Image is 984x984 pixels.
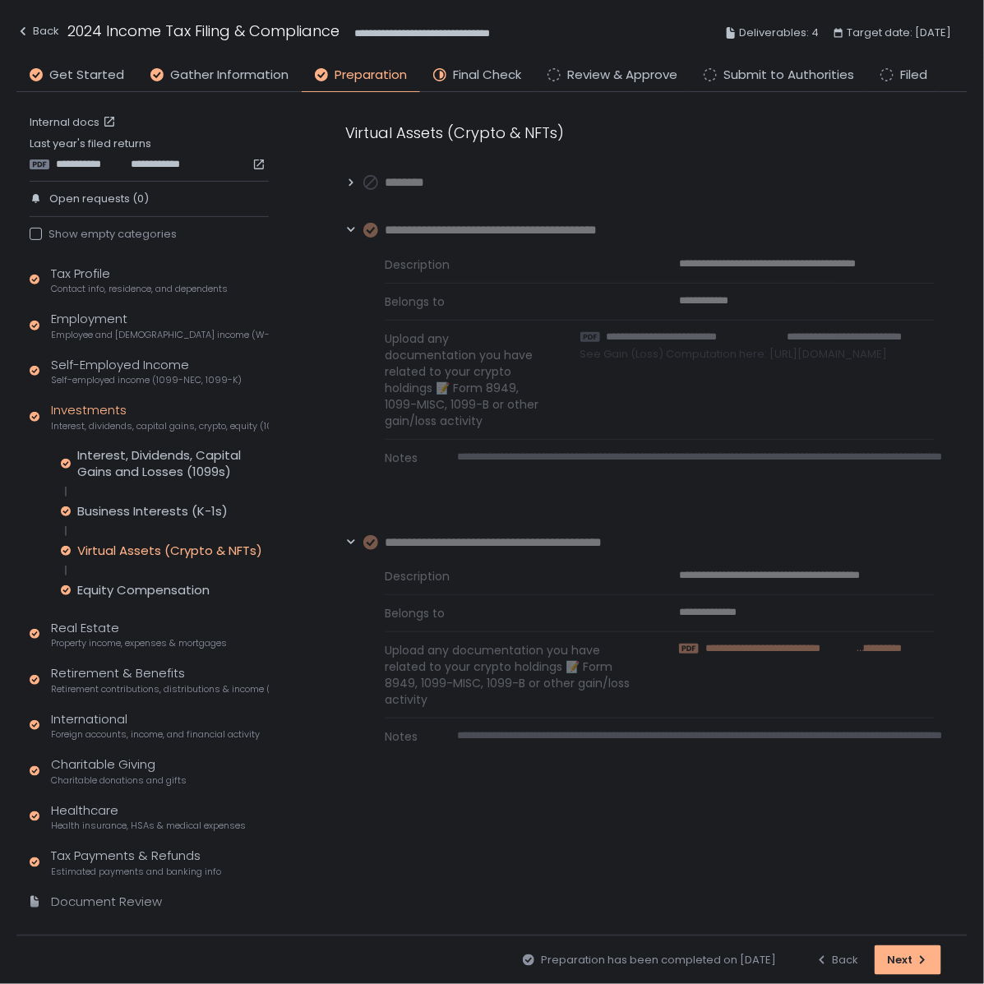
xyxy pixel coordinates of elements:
[51,619,227,650] div: Real Estate
[51,710,260,741] div: International
[335,66,407,85] span: Preparation
[815,945,858,975] button: Back
[580,347,935,362] span: See Gain (Loss) Computation here: [URL][DOMAIN_NAME]
[170,66,289,85] span: Gather Information
[385,330,541,429] span: Upload any documentation you have related to your crypto holdings 📝 Form 8949, 1099-MISC, 1099-B ...
[887,953,929,968] div: Next
[51,866,221,878] span: Estimated payments and banking info
[77,503,228,520] div: Business Interests (K-1s)
[51,802,246,833] div: Healthcare
[51,820,246,832] span: Health insurance, HSAs & medical expenses
[49,192,149,206] span: Open requests (0)
[30,115,119,130] a: Internal docs
[385,605,640,621] span: Belongs to
[51,637,227,649] span: Property income, expenses & mortgages
[51,728,260,741] span: Foreign accounts, income, and financial activity
[739,23,819,43] span: Deliverables: 4
[567,66,677,85] span: Review & Approve
[385,642,640,708] span: Upload any documentation you have related to your crypto holdings 📝 Form 8949, 1099-MISC, 1099-B ...
[385,293,640,310] span: Belongs to
[51,310,269,341] div: Employment
[51,755,187,787] div: Charitable Giving
[385,450,418,494] span: Notes
[385,256,640,273] span: Description
[51,356,242,387] div: Self-Employed Income
[16,21,59,41] div: Back
[49,66,124,85] span: Get Started
[51,893,162,912] div: Document Review
[30,136,269,171] div: Last year's filed returns
[16,20,59,47] button: Back
[51,265,228,296] div: Tax Profile
[51,374,242,386] span: Self-employed income (1099-NEC, 1099-K)
[51,420,269,432] span: Interest, dividends, capital gains, crypto, equity (1099s, K-1s)
[51,683,269,695] span: Retirement contributions, distributions & income (1099-R, 5498)
[847,23,951,43] span: Target date: [DATE]
[51,664,269,695] div: Retirement & Benefits
[77,447,269,480] div: Interest, Dividends, Capital Gains and Losses (1099s)
[77,543,262,559] div: Virtual Assets (Crypto & NFTs)
[453,66,521,85] span: Final Check
[875,945,941,975] button: Next
[51,401,269,432] div: Investments
[900,66,927,85] span: Filed
[815,953,858,968] div: Back
[77,582,210,598] div: Equity Compensation
[51,283,228,295] span: Contact info, residence, and dependents
[51,329,269,341] span: Employee and [DEMOGRAPHIC_DATA] income (W-2s)
[51,847,221,878] div: Tax Payments & Refunds
[385,728,418,773] span: Notes
[723,66,854,85] span: Submit to Authorities
[345,122,935,144] div: Virtual Assets (Crypto & NFTs)
[385,568,640,584] span: Description
[541,953,776,968] span: Preparation has been completed on [DATE]
[51,774,187,787] span: Charitable donations and gifts
[67,20,340,42] h1: 2024 Income Tax Filing & Compliance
